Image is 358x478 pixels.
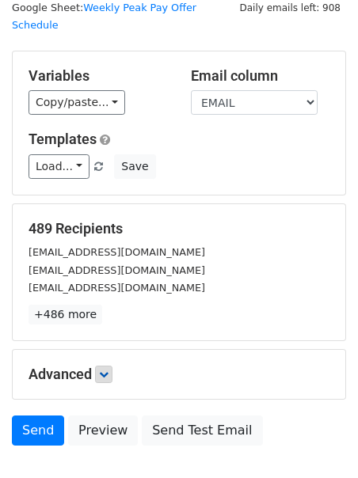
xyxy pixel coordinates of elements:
h5: Email column [191,67,329,85]
a: Preview [68,415,138,446]
a: +486 more [29,305,102,324]
small: [EMAIL_ADDRESS][DOMAIN_NAME] [29,264,205,276]
h5: Advanced [29,366,329,383]
a: Send [12,415,64,446]
small: [EMAIL_ADDRESS][DOMAIN_NAME] [29,246,205,258]
small: [EMAIL_ADDRESS][DOMAIN_NAME] [29,282,205,294]
small: Google Sheet: [12,2,196,32]
h5: 489 Recipients [29,220,329,237]
iframe: Chat Widget [279,402,358,478]
a: Load... [29,154,89,179]
h5: Variables [29,67,167,85]
a: Templates [29,131,97,147]
a: Weekly Peak Pay Offer Schedule [12,2,196,32]
button: Save [114,154,155,179]
a: Send Test Email [142,415,262,446]
a: Daily emails left: 908 [234,2,346,13]
a: Copy/paste... [29,90,125,115]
